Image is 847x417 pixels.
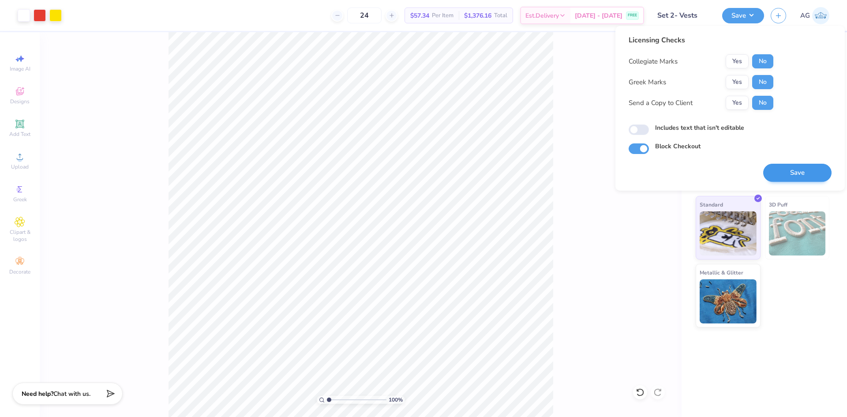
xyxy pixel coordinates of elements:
span: [DATE] - [DATE] [575,11,622,20]
button: Yes [726,54,749,68]
button: Yes [726,75,749,89]
span: $57.34 [410,11,429,20]
span: Est. Delivery [525,11,559,20]
span: $1,376.16 [464,11,491,20]
button: Save [763,164,832,182]
button: No [752,54,773,68]
span: AG [800,11,810,21]
span: Greek [13,196,27,203]
label: Block Checkout [655,142,701,151]
span: FREE [628,12,637,19]
img: 3D Puff [769,211,826,255]
span: Add Text [9,131,30,138]
div: Collegiate Marks [629,56,678,67]
span: Upload [11,163,29,170]
span: Metallic & Glitter [700,268,743,277]
a: AG [800,7,829,24]
span: Standard [700,200,723,209]
span: 3D Puff [769,200,787,209]
img: Standard [700,211,757,255]
span: Total [494,11,507,20]
span: Clipart & logos [4,229,35,243]
span: Image AI [10,65,30,72]
button: No [752,96,773,110]
label: Includes text that isn't editable [655,123,744,132]
input: – – [347,8,382,23]
span: Chat with us. [53,390,90,398]
span: Decorate [9,268,30,275]
div: Licensing Checks [629,35,773,45]
button: No [752,75,773,89]
strong: Need help? [22,390,53,398]
div: Greek Marks [629,77,666,87]
button: Yes [726,96,749,110]
img: Metallic & Glitter [700,279,757,323]
span: Per Item [432,11,453,20]
span: Designs [10,98,30,105]
button: Save [722,8,764,23]
input: Untitled Design [651,7,716,24]
img: Aljosh Eyron Garcia [812,7,829,24]
span: 100 % [389,396,403,404]
div: Send a Copy to Client [629,98,693,108]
